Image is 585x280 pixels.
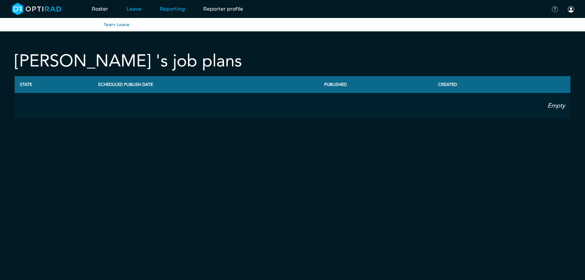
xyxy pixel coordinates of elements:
th: Published [319,76,433,93]
th: Scheduled Publish Date [93,76,319,93]
img: brand-opti-rad-logos-blue-and-white-d2f68631ba2948856bd03f2d395fb146ddc8fb01b4b6e9315ea85fa773367... [12,3,61,15]
th: State [15,76,93,93]
th: Created [433,76,534,93]
h2: [PERSON_NAME] 's job plans [15,51,242,71]
i: Empty [548,101,565,110]
a: Team Leave [104,22,129,27]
